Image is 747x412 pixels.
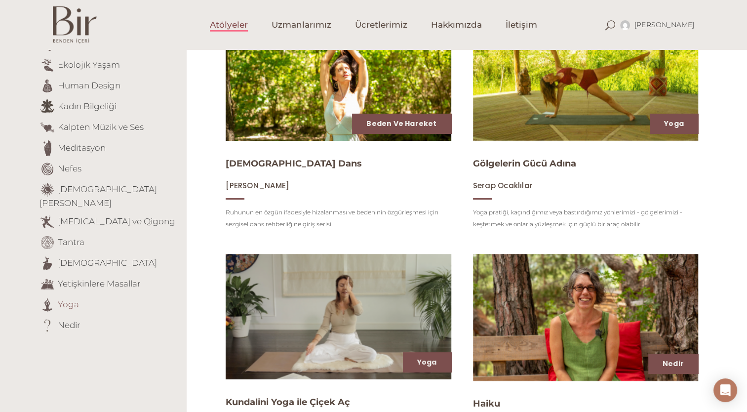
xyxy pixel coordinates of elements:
[473,180,533,191] span: Serap Ocaklılar
[226,180,289,191] span: [PERSON_NAME]
[58,80,120,90] a: Human Design
[473,398,500,409] a: Haiku
[58,122,144,131] a: Kalpten Müzik ve Ses
[58,278,141,288] a: Yetişkinlere Masallar
[355,19,407,31] span: Ücretlerimiz
[58,320,80,330] a: Nedir
[226,181,289,190] a: [PERSON_NAME]
[473,158,576,169] a: Gölgelerin Gücü Adına
[473,181,533,190] a: Serap Ocaklılar
[634,20,695,29] span: [PERSON_NAME]
[473,206,698,230] p: Yoga pratiği, kaçındığımız veya bastırdığımız yönlerimizi - gölgelerimizi - keşfetmek ve onlarla ...
[226,206,451,230] p: Ruhunun en özgün ifadesiyle hizalanması ve bedeninin özgürleşmesi için sezgisel dans rehberliğine...
[210,19,248,31] span: Atölyeler
[713,378,737,402] div: Open Intercom Messenger
[226,397,350,408] a: Kundalini Yoga ile Çiçek Aç
[58,142,106,152] a: Meditasyon
[272,19,331,31] span: Uzmanlarımız
[663,359,684,369] a: Nedir
[431,19,482,31] span: Hakkımızda
[58,257,157,267] a: [DEMOGRAPHIC_DATA]
[58,101,117,111] a: Kadın Bilgeliği
[58,299,79,309] a: Yoga
[58,237,84,247] a: Tantra
[506,19,537,31] span: İletişim
[417,357,437,367] a: Yoga
[226,158,362,169] a: [DEMOGRAPHIC_DATA] Dans
[39,184,157,208] a: [DEMOGRAPHIC_DATA][PERSON_NAME]
[58,59,120,69] a: Ekolojik Yaşam
[664,119,684,128] a: Yoga
[366,119,436,128] a: Beden ve Hareket
[58,163,81,173] a: Nefes
[58,216,175,226] a: [MEDICAL_DATA] ve Qigong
